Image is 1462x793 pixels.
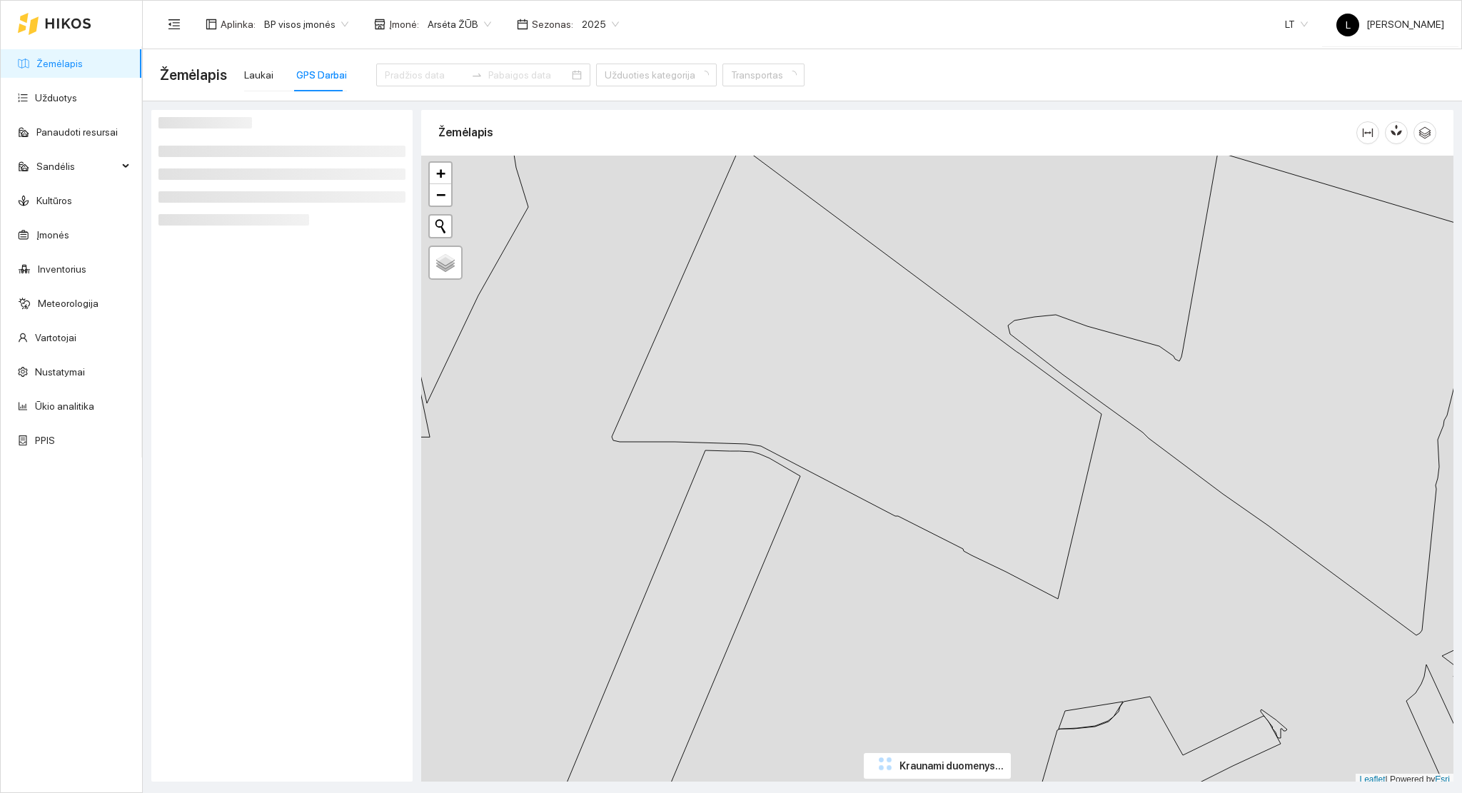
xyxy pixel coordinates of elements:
[1357,127,1378,138] span: column-width
[35,366,85,378] a: Nustatymai
[430,184,451,206] a: Zoom out
[1356,121,1379,144] button: column-width
[35,332,76,343] a: Vartotojai
[36,126,118,138] a: Panaudoti resursai
[1356,774,1453,786] div: | Powered by
[160,64,227,86] span: Žemėlapis
[36,58,83,69] a: Žemėlapis
[436,186,445,203] span: −
[264,14,348,35] span: BP visos įmonės
[787,70,797,80] span: loading
[1359,774,1385,784] a: Leaflet
[1336,19,1444,30] span: [PERSON_NAME]
[1435,774,1450,784] a: Esri
[36,229,69,241] a: Įmonės
[438,112,1356,153] div: Žemėlapis
[244,67,273,83] div: Laukai
[168,18,181,31] span: menu-fold
[430,216,451,237] button: Initiate a new search
[430,163,451,184] a: Zoom in
[35,92,77,103] a: Užduotys
[35,400,94,412] a: Ūkio analitika
[1346,14,1351,36] span: L
[38,298,99,309] a: Meteorologija
[532,16,573,32] span: Sezonas :
[471,69,483,81] span: swap-right
[700,70,710,80] span: loading
[374,19,385,30] span: shop
[38,263,86,275] a: Inventorius
[206,19,217,30] span: layout
[221,16,256,32] span: Aplinka :
[517,19,528,30] span: calendar
[389,16,419,32] span: Įmonė :
[385,67,465,83] input: Pradžios data
[471,69,483,81] span: to
[430,247,461,278] a: Layers
[36,152,118,181] span: Sandėlis
[296,67,347,83] div: GPS Darbai
[582,14,619,35] span: 2025
[436,164,445,182] span: +
[36,195,72,206] a: Kultūros
[899,758,1004,774] span: Kraunami duomenys...
[35,435,55,446] a: PPIS
[428,14,491,35] span: Arsėta ŽŪB
[1285,14,1308,35] span: LT
[488,67,569,83] input: Pabaigos data
[160,10,188,39] button: menu-fold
